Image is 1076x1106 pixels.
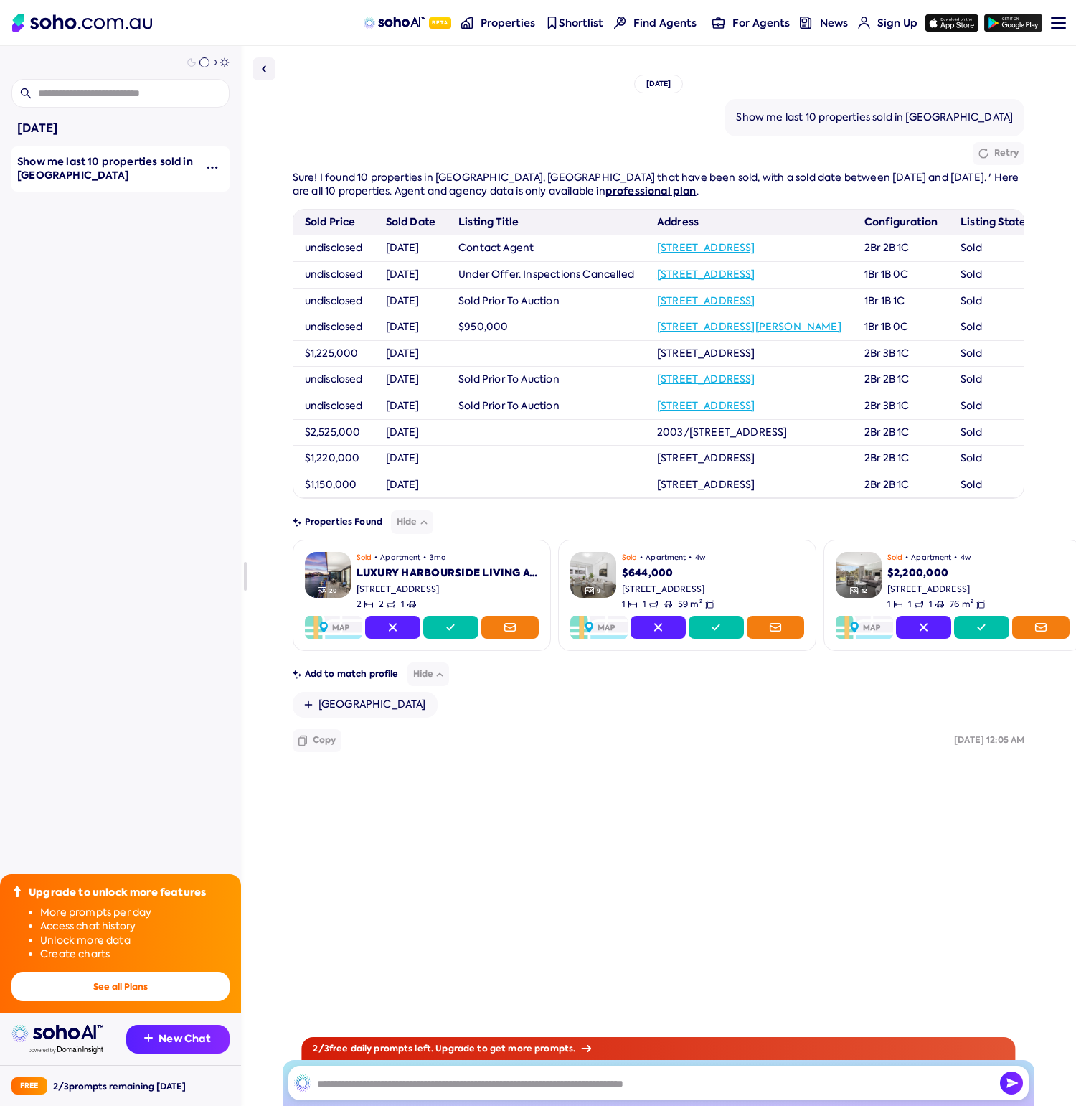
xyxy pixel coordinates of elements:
li: Unlock more data [40,934,230,948]
th: Listing State [949,210,1037,235]
span: • [423,552,426,563]
td: Sold [949,367,1037,393]
a: [STREET_ADDRESS] [657,294,755,307]
td: [DATE] [374,261,448,288]
img: Upgrade icon [11,886,23,897]
td: [DATE] [374,288,448,314]
button: Retry [973,142,1025,165]
img: sohoai logo [11,1025,103,1042]
img: properties-nav icon [461,17,473,29]
div: Upgrade to unlock more features [29,886,206,900]
button: Hide [391,510,433,534]
span: Sold [622,552,637,563]
span: 9 [597,587,600,595]
td: Sold [949,235,1037,262]
img: for-agents-nav icon [712,17,725,29]
span: Sold [357,552,372,563]
td: Sold [949,419,1037,446]
img: More icon [207,161,218,173]
a: professional plan [605,184,697,198]
td: $1,150,000 [293,472,374,498]
td: Sold Prior To Auction [447,393,646,419]
div: [DATE] [634,75,684,93]
td: [DATE] [374,367,448,393]
td: Sold Prior To Auction [447,288,646,314]
td: 2Br 2B 1C [853,472,949,498]
img: Sidebar toggle icon [255,60,273,78]
img: Retry icon [978,149,988,159]
div: 2 / 3 prompts remaining [DATE] [53,1080,186,1092]
a: [STREET_ADDRESS] [657,372,755,385]
span: 20 [329,587,337,595]
img: Gallery Icon [585,586,594,595]
a: PropertyGallery Icon20Sold•Apartment•3moLUXURY HARBOURSIDE LIVING AT THE ‘OPERA RESIDENCES’[STREE... [293,540,551,651]
img: Map [305,616,362,639]
img: news-nav icon [800,17,812,29]
div: Show me last 10 properties sold in Sydney NSW [17,155,195,183]
div: [DATE] [17,119,224,138]
span: Sold [887,552,902,563]
td: [DATE] [374,472,448,498]
td: [STREET_ADDRESS] [646,446,853,472]
img: Soho Logo [12,14,152,32]
div: $644,000 [622,566,804,581]
img: Carspots [664,600,672,609]
img: Bathrooms [649,600,658,609]
div: $2,200,000 [887,566,1070,581]
span: • [689,552,692,563]
img: google-play icon [984,14,1042,32]
div: Free [11,1077,47,1095]
a: [STREET_ADDRESS] [657,399,755,412]
td: undisclosed [293,314,374,341]
th: Sold Price [293,210,374,235]
div: Show me last 10 properties sold in [GEOGRAPHIC_DATA] [736,111,1013,125]
button: Copy [293,729,342,752]
td: Sold [949,340,1037,367]
span: Apartment [380,552,420,563]
span: 1 [887,599,902,611]
img: Carspots [407,600,416,609]
td: undisclosed [293,235,374,262]
img: Bathrooms [387,600,395,609]
span: 12 [862,587,867,595]
td: 1Br 1B 0C [853,314,949,341]
th: Address [646,210,853,235]
div: 2 / 3 free daily prompts left. Upgrade to get more prompts. [301,1037,1015,1060]
td: 2003/[STREET_ADDRESS] [646,419,853,446]
td: undisclosed [293,393,374,419]
td: $2,525,000 [293,419,374,446]
img: Recommendation icon [144,1034,153,1042]
img: Property [836,552,882,598]
img: shortlist-nav icon [546,17,558,29]
span: 1 [622,599,637,611]
td: 2Br 3B 1C [853,393,949,419]
span: • [374,552,377,563]
img: Property [570,552,616,598]
span: Sign Up [877,16,917,30]
img: Map [836,616,893,639]
li: Access chat history [40,919,230,934]
td: Sold [949,314,1037,341]
a: Show me last 10 properties sold in [GEOGRAPHIC_DATA] [11,146,195,192]
li: More prompts per day [40,906,230,920]
span: Shortlist [559,16,603,30]
a: PropertyGallery Icon9Sold•Apartment•4w$644,000[STREET_ADDRESS]1Bedrooms1BathroomsCarspots59 m²Flo... [558,540,816,651]
span: 3mo [430,552,445,563]
img: Bathrooms [915,600,923,609]
td: 2Br 2B 1C [853,419,949,446]
span: 1 [908,599,923,611]
td: [DATE] [374,314,448,341]
img: for-agents-nav icon [858,17,870,29]
td: Sold [949,393,1037,419]
span: 59 m² [678,599,702,611]
span: For Agents [732,16,790,30]
span: 1 [643,599,658,611]
div: [STREET_ADDRESS] [622,584,804,596]
span: Sure! I found 10 properties in [GEOGRAPHIC_DATA], [GEOGRAPHIC_DATA] that have been sold, with a s... [293,171,1019,198]
td: Sold [949,472,1037,498]
span: 2 [357,599,373,611]
td: [STREET_ADDRESS] [646,340,853,367]
div: LUXURY HARBOURSIDE LIVING AT THE ‘OPERA RESIDENCES’ [357,566,539,581]
td: undisclosed [293,261,374,288]
span: Beta [429,17,451,29]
